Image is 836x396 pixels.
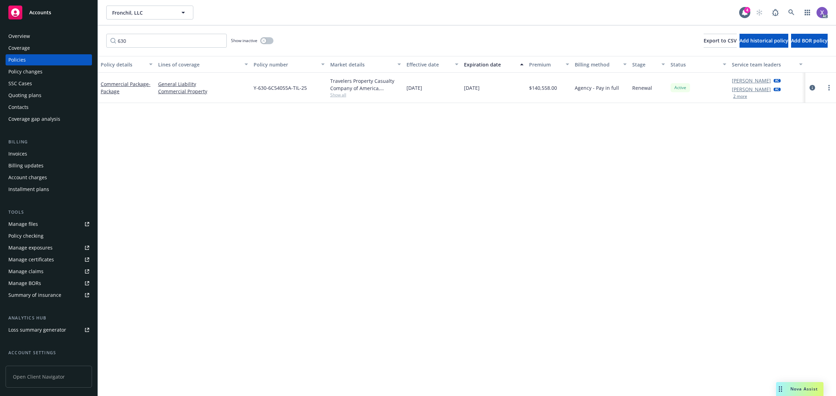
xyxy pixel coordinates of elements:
span: Add historical policy [740,37,788,44]
a: Coverage [6,42,92,54]
a: Manage certificates [6,254,92,265]
span: Renewal [632,84,652,92]
div: Billing method [575,61,619,68]
button: Stage [629,56,668,73]
a: Installment plans [6,184,92,195]
div: Manage files [8,219,38,230]
button: Premium [526,56,572,73]
div: Service team leaders [732,61,795,68]
div: Manage BORs [8,278,41,289]
span: Fronchil, LLC [112,9,172,16]
a: Invoices [6,148,92,159]
a: Switch app [800,6,814,19]
button: Add historical policy [740,34,788,48]
img: photo [816,7,828,18]
div: Market details [330,61,394,68]
div: Policy number [254,61,317,68]
div: Policies [8,54,26,65]
a: Manage exposures [6,242,92,253]
div: Quoting plans [8,90,41,101]
div: 4 [744,7,750,13]
div: Loss summary generator [8,324,66,335]
span: Active [673,85,687,91]
div: Manage certificates [8,254,54,265]
a: Policy changes [6,66,92,77]
a: Service team [6,359,92,370]
div: Effective date [407,61,451,68]
a: [PERSON_NAME] [732,77,771,84]
div: Expiration date [464,61,516,68]
a: Loss summary generator [6,324,92,335]
span: Add BOR policy [791,37,828,44]
a: Manage BORs [6,278,92,289]
div: Lines of coverage [158,61,240,68]
a: Start snowing [752,6,766,19]
a: Account charges [6,172,92,183]
span: Accounts [29,10,51,15]
div: Service team [8,359,38,370]
span: Open Client Navigator [6,366,92,388]
a: Search [784,6,798,19]
a: Manage files [6,219,92,230]
button: Policy number [251,56,327,73]
a: Contacts [6,102,92,113]
div: Contacts [8,102,29,113]
button: Lines of coverage [155,56,251,73]
div: Policy changes [8,66,42,77]
div: Manage claims [8,266,44,277]
button: Expiration date [461,56,526,73]
div: Status [671,61,719,68]
div: Policy checking [8,230,44,241]
a: Commercial Package [101,81,150,95]
span: Y-630-6C54055A-TIL-25 [254,84,307,92]
span: [DATE] [464,84,480,92]
button: Billing method [572,56,629,73]
a: Policy checking [6,230,92,241]
div: Coverage [8,42,30,54]
span: Export to CSV [704,37,737,44]
input: Filter by keyword... [106,34,227,48]
a: Quoting plans [6,90,92,101]
div: Account charges [8,172,47,183]
a: circleInformation [808,84,816,92]
a: Commercial Property [158,88,248,95]
span: Show inactive [231,38,257,43]
div: Analytics hub [6,315,92,322]
span: Nova Assist [790,386,818,392]
button: Policy details [98,56,155,73]
span: Agency - Pay in full [575,84,619,92]
a: Policies [6,54,92,65]
a: SSC Cases [6,78,92,89]
button: Effective date [404,56,461,73]
div: Installment plans [8,184,49,195]
span: [DATE] [407,84,422,92]
a: Summary of insurance [6,290,92,301]
a: more [825,84,833,92]
a: Coverage gap analysis [6,113,92,125]
div: Invoices [8,148,27,159]
div: Billing [6,138,92,145]
a: Overview [6,31,92,42]
div: SSC Cases [8,78,32,89]
div: Tools [6,209,92,216]
button: 2 more [733,94,747,98]
div: Manage exposures [8,242,53,253]
a: Report a Bug [768,6,782,19]
div: Coverage gap analysis [8,113,60,125]
button: Fronchil, LLC [106,6,193,19]
div: Premium [529,61,562,68]
div: Billing updates [8,160,44,171]
span: Show all [330,92,401,98]
div: Overview [8,31,30,42]
button: Status [668,56,729,73]
div: Account settings [6,349,92,356]
div: Policy details [101,61,145,68]
a: Manage claims [6,266,92,277]
button: Add BOR policy [791,34,828,48]
button: Export to CSV [704,34,737,48]
button: Service team leaders [729,56,806,73]
div: Summary of insurance [8,290,61,301]
a: General Liability [158,80,248,88]
button: Market details [327,56,404,73]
